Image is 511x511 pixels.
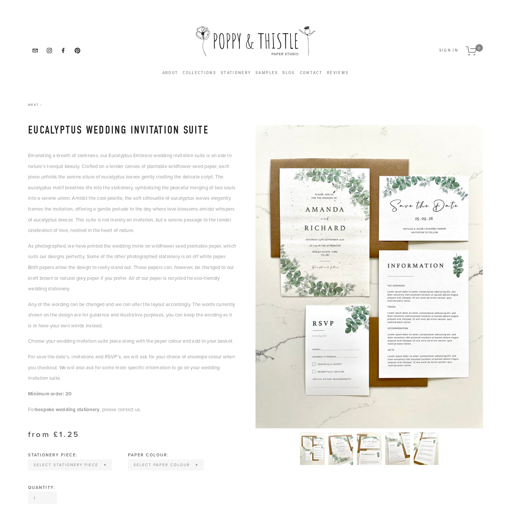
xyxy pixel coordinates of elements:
[28,125,237,135] h1: Eucalyptus Wedding Invitation Suite
[28,486,237,490] div: Quantity:
[300,69,322,77] a: Contact
[28,150,237,236] p: Emanating a breath of calmness, our Eucalyptus Embrace wedding invitation suite is an ode to natu...
[282,69,295,77] a: Blog
[327,69,349,77] a: Reviews
[439,49,458,52] button: Sign In
[28,390,71,397] strong: Minimum order: 20
[300,432,325,465] img: IMG_5719.jpeg
[475,44,483,52] span: 0
[28,492,57,504] input: Quantity
[183,69,216,77] a: Collections
[28,351,237,383] p: For save the date’s, invitations and RSVP’s, we will ask for your choice of envelope colour when ...
[28,453,112,457] div: Stationery piece:
[196,26,315,60] img: Poppy &amp; Thistle
[439,48,458,52] span: Sign In
[462,37,487,64] a: 0 items in cart
[129,460,203,470] select: Select Paper colour
[28,404,237,415] p: For , please contact us.
[128,453,204,457] div: Paper colour:
[255,125,483,428] img: IMG_5719.jpeg
[162,71,178,75] a: About
[385,432,410,465] img: IMG_5731.jpeg
[328,432,353,465] img: IMG_5720.jpeg
[28,241,237,294] p: As photographed, we have printed the wedding invite on wildflower seed plantable paper, which sui...
[28,336,237,346] p: Choose your wedding invitation suite piece along with the paper colour and add to your basket.
[28,102,39,107] span: Next
[35,406,100,413] a: bespoke wedding stationery
[28,299,237,331] p: Any of the wording can be changed and we can alter the layout accordingly. The words currently sh...
[414,432,438,465] img: IMG_5728.jpeg
[28,102,42,107] a: Next
[28,430,237,438] div: from £1.25
[221,71,251,75] a: Stationery
[29,460,111,470] select: Select Stationery piece
[357,432,382,465] img: IMG_5725.jpeg
[255,69,278,77] a: Samples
